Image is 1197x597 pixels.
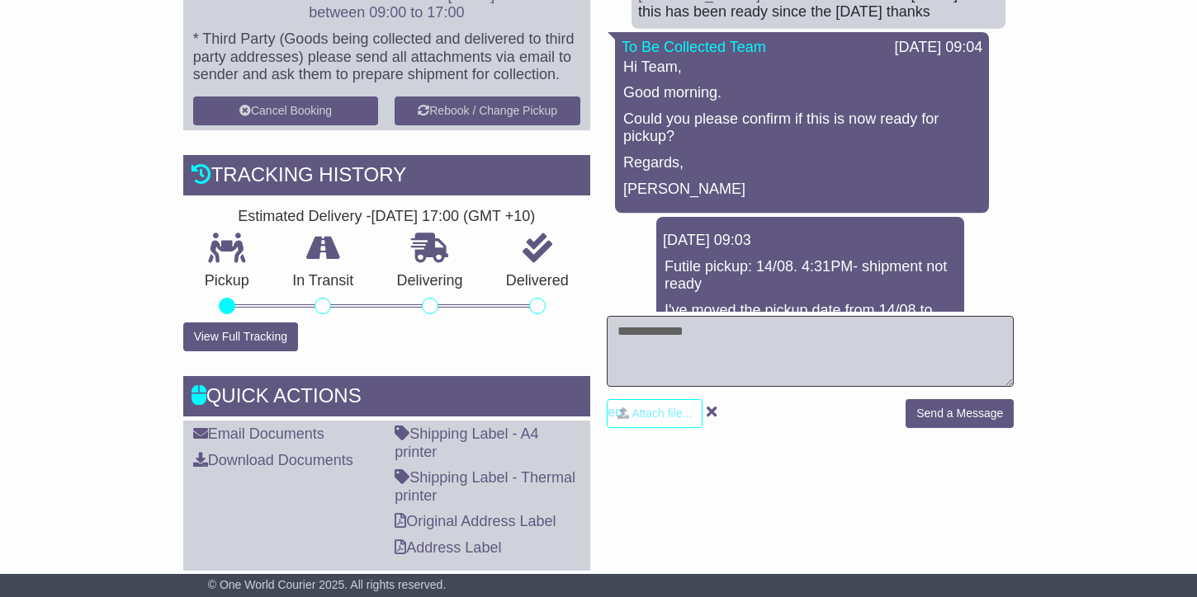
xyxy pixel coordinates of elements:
[193,31,580,84] p: * Third Party (Goods being collected and delivered to third party addresses) please send all atta...
[183,376,590,421] div: Quick Actions
[193,96,379,125] button: Cancel Booking
[663,232,958,250] div: [DATE] 09:03
[183,272,271,290] p: Pickup
[623,84,981,102] p: Good morning.
[623,154,981,172] p: Regards,
[193,425,324,442] a: Email Documents
[183,322,298,351] button: View Full Tracking
[395,96,580,125] button: Rebook / Change Pickup
[395,469,575,504] a: Shipping Label - Thermal printer
[622,39,766,55] a: To Be Collected Team
[183,155,590,200] div: Tracking history
[638,3,999,21] div: this has been ready since the [DATE] thanks
[375,272,484,290] p: Delivering
[895,39,983,57] div: [DATE] 09:04
[623,59,981,77] p: Hi Team,
[623,181,981,199] p: [PERSON_NAME]
[906,399,1014,428] button: Send a Message
[208,578,447,591] span: © One World Courier 2025. All rights reserved.
[485,272,590,290] p: Delivered
[395,513,556,529] a: Original Address Label
[183,208,590,226] div: Estimated Delivery -
[371,208,535,226] div: [DATE] 17:00 (GMT +10)
[193,452,353,468] a: Download Documents
[395,539,501,556] a: Address Label
[665,302,956,355] p: I've moved the pickup date from 14/08 to 15/08 while we wait for the client's response.
[395,425,538,460] a: Shipping Label - A4 printer
[623,110,981,146] p: Could you please confirm if this is now ready for pickup?
[271,272,375,290] p: In Transit
[665,258,956,294] p: Futile pickup: 14/08. 4:31PM- shipment not ready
